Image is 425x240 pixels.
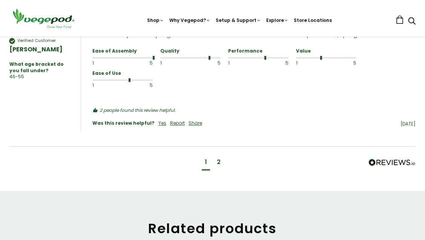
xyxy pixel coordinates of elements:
[368,159,416,166] img: Leads to vegepod.co.uk's company reviews page on REVIEWS.io.
[92,82,112,89] div: 1
[158,120,166,127] div: Yes
[296,48,356,54] div: Value
[9,61,69,74] div: What age bracket do you fall under?
[92,60,112,67] div: 1
[169,17,210,23] a: Why Vegepod?
[205,158,207,166] div: page1
[206,121,416,127] div: [DATE]
[269,60,288,67] div: 5
[266,17,288,23] a: Explore
[170,120,185,127] div: Report
[133,82,153,89] div: 5
[216,17,261,23] a: Setup & Support
[294,17,332,23] a: Store Locations
[296,60,315,67] div: 1
[92,120,155,127] div: Was this review helpful?
[17,38,56,43] div: Verified Customer
[337,60,356,67] div: 5
[189,120,202,127] div: Share
[9,45,73,54] div: [PERSON_NAME]
[9,8,77,29] img: Vegepod
[92,70,153,77] div: Ease of Use
[228,48,288,54] div: Performance
[408,18,416,26] a: Search
[92,48,153,54] div: Ease of Assembly
[9,74,24,80] div: 46-55
[202,156,210,170] div: current page1
[160,48,221,54] div: Quality
[133,60,153,67] div: 5
[147,17,164,23] a: Shop
[228,60,247,67] div: 1
[214,156,224,170] div: page2
[100,107,176,114] em: 2 people found this review helpful.
[201,60,221,67] div: 5
[9,220,416,237] h2: Related products
[160,60,180,67] div: 1
[217,158,221,166] div: page2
